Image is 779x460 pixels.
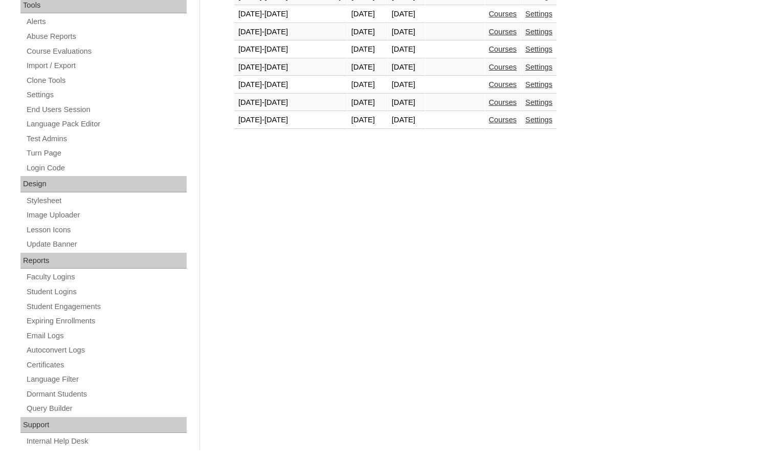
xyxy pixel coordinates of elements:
a: Turn Page [26,147,187,160]
a: Settings [525,10,552,18]
a: Login Code [26,162,187,174]
td: [DATE] [347,94,387,112]
a: Courses [489,28,517,36]
a: Student Logins [26,286,187,298]
td: [DATE] [388,6,425,23]
a: Internal Help Desk [26,435,187,448]
a: End Users Session [26,103,187,116]
a: Language Filter [26,373,187,386]
td: [DATE] [347,41,387,58]
a: Course Evaluations [26,45,187,58]
a: Lesson Icons [26,224,187,236]
a: Settings [525,116,552,124]
a: Settings [26,89,187,101]
a: Autoconvert Logs [26,344,187,357]
a: Settings [525,28,552,36]
a: Update Banner [26,238,187,251]
a: Stylesheet [26,194,187,207]
a: Image Uploader [26,209,187,222]
div: Reports [20,253,187,269]
td: [DATE] [388,41,425,58]
td: [DATE]-[DATE] [234,6,347,23]
td: [DATE] [388,76,425,94]
a: Courses [489,116,517,124]
td: [DATE] [347,6,387,23]
td: [DATE]-[DATE] [234,24,347,41]
a: Language Pack Editor [26,118,187,130]
a: Dormant Students [26,388,187,401]
a: Courses [489,98,517,106]
td: [DATE] [347,59,387,76]
a: Courses [489,80,517,89]
td: [DATE] [388,94,425,112]
div: Support [20,417,187,433]
div: Design [20,176,187,192]
td: [DATE] [388,24,425,41]
a: Import / Export [26,59,187,72]
a: Student Engagements [26,300,187,313]
a: Clone Tools [26,74,187,87]
td: [DATE] [347,24,387,41]
td: [DATE] [347,76,387,94]
a: Courses [489,63,517,71]
a: Settings [525,98,552,106]
td: [DATE]-[DATE] [234,76,347,94]
td: [DATE]-[DATE] [234,59,347,76]
td: [DATE] [388,112,425,129]
a: Courses [489,45,517,53]
a: Certificates [26,359,187,371]
a: Email Logs [26,330,187,342]
a: Query Builder [26,402,187,415]
a: Settings [525,63,552,71]
a: Settings [525,80,552,89]
a: Settings [525,45,552,53]
a: Faculty Logins [26,271,187,283]
td: [DATE] [388,59,425,76]
td: [DATE]-[DATE] [234,94,347,112]
a: Alerts [26,15,187,28]
a: Courses [489,10,517,18]
a: Abuse Reports [26,30,187,43]
a: Expiring Enrollments [26,315,187,327]
td: [DATE] [347,112,387,129]
td: [DATE]-[DATE] [234,112,347,129]
a: Test Admins [26,133,187,145]
td: [DATE]-[DATE] [234,41,347,58]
